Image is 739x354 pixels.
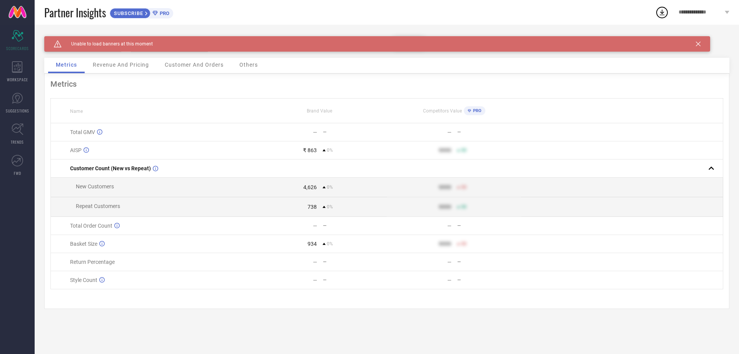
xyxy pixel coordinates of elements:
div: — [457,223,521,228]
div: 9999 [439,147,451,153]
span: Style Count [70,277,97,283]
div: 9999 [439,184,451,190]
span: WORKSPACE [7,77,28,82]
span: Total Order Count [70,223,112,229]
span: SUGGESTIONS [6,108,29,114]
div: 9999 [439,204,451,210]
span: 50 [461,148,466,153]
div: — [313,223,317,229]
span: Competitors Value [423,108,462,114]
div: Metrics [50,79,723,89]
div: — [457,277,521,283]
span: 0% [327,185,333,190]
span: Customer And Orders [165,62,224,68]
span: Revenue And Pricing [93,62,149,68]
div: — [323,129,386,135]
div: 9999 [439,241,451,247]
span: 50 [461,241,466,247]
div: 934 [308,241,317,247]
span: Unable to load banners at this moment [62,41,153,47]
span: TRENDS [11,139,24,145]
span: Return Percentage [70,259,115,265]
span: SCORECARDS [6,45,29,51]
span: Partner Insights [44,5,106,20]
div: — [323,259,386,265]
span: Basket Size [70,241,97,247]
div: — [457,129,521,135]
span: 0% [327,148,333,153]
div: — [457,259,521,265]
span: Repeat Customers [76,203,120,209]
span: AISP [70,147,82,153]
span: Metrics [56,62,77,68]
span: Others [239,62,258,68]
span: Name [70,109,83,114]
span: New Customers [76,183,114,190]
a: SUBSCRIBEPRO [110,6,173,18]
div: Open download list [655,5,669,19]
div: — [447,277,451,283]
div: — [447,223,451,229]
div: 4,626 [303,184,317,190]
div: ₹ 863 [303,147,317,153]
span: 50 [461,204,466,210]
div: — [313,277,317,283]
span: PRO [158,10,169,16]
span: FWD [14,170,21,176]
div: — [323,277,386,283]
div: Brand [44,36,121,42]
div: — [313,259,317,265]
span: 50 [461,185,466,190]
span: 0% [327,241,333,247]
span: Total GMV [70,129,95,135]
span: 0% [327,204,333,210]
div: — [447,129,451,135]
div: — [447,259,451,265]
span: SUBSCRIBE [110,10,145,16]
span: Brand Value [307,108,332,114]
div: 738 [308,204,317,210]
span: PRO [471,108,482,113]
div: — [323,223,386,228]
div: — [313,129,317,135]
span: Customer Count (New vs Repeat) [70,165,151,171]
